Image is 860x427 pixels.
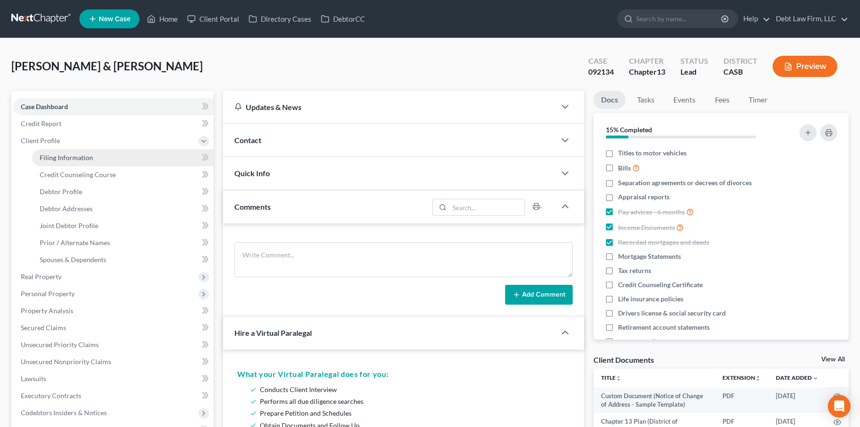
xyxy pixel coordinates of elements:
[13,370,214,387] a: Lawsuits
[182,10,244,27] a: Client Portal
[40,239,110,247] span: Prior / Alternate Names
[755,376,761,381] i: unfold_more
[601,374,621,381] a: Titleunfold_more
[773,56,837,77] button: Preview
[13,115,214,132] a: Credit Report
[11,59,203,73] span: [PERSON_NAME] & [PERSON_NAME]
[40,188,82,196] span: Debtor Profile
[618,308,726,318] span: Drivers license & social security card
[21,102,68,111] span: Case Dashboard
[142,10,182,27] a: Home
[40,205,93,213] span: Debtor Addresses
[723,56,757,67] div: District
[629,56,665,67] div: Chapter
[21,273,61,281] span: Real Property
[618,338,649,347] span: Document
[636,10,722,27] input: Search by name...
[618,223,675,232] span: Income Documents
[768,387,826,413] td: [DATE]
[618,238,709,247] span: Recorded mortgages and deeds
[237,368,570,380] h5: What your Virtual Paralegal does for you:
[776,374,818,381] a: Date Added expand_more
[234,102,544,112] div: Updates & News
[40,171,116,179] span: Credit Counseling Course
[260,407,566,419] li: Prepare Petition and Schedules
[588,67,614,77] div: 092134
[618,207,685,217] span: Pay advices - 6 months
[618,252,681,261] span: Mortgage Statements
[13,302,214,319] a: Property Analysis
[40,222,98,230] span: Joint Debtor Profile
[450,199,525,215] input: Search...
[618,266,651,275] span: Tax returns
[40,256,106,264] span: Spouses & Dependents
[32,217,214,234] a: Joint Debtor Profile
[21,307,73,315] span: Property Analysis
[21,358,111,366] span: Unsecured Nonpriority Claims
[771,10,848,27] a: Debt Law Firm, LLC
[32,166,214,183] a: Credit Counseling Course
[618,280,703,290] span: Credit Counseling Certificate
[13,98,214,115] a: Case Dashboard
[13,336,214,353] a: Unsecured Priority Claims
[13,387,214,404] a: Executory Contracts
[629,91,662,109] a: Tasks
[715,387,768,413] td: PDF
[234,202,271,211] span: Comments
[606,126,652,134] strong: 15% Completed
[260,384,566,395] li: Conducts Client Interview
[680,67,708,77] div: Lead
[618,294,683,304] span: Life insurance policies
[588,56,614,67] div: Case
[234,169,270,178] span: Quick Info
[21,120,61,128] span: Credit Report
[739,10,770,27] a: Help
[618,178,752,188] span: Separation agreements or decrees of divorces
[99,16,130,23] span: New Case
[21,409,107,417] span: Codebtors Insiders & Notices
[32,251,214,268] a: Spouses & Dependents
[21,341,99,349] span: Unsecured Priority Claims
[316,10,370,27] a: DebtorCC
[680,56,708,67] div: Status
[260,395,566,407] li: Performs all due diligence searches
[244,10,316,27] a: Directory Cases
[32,200,214,217] a: Debtor Addresses
[32,149,214,166] a: Filing Information
[616,376,621,381] i: unfold_more
[618,323,710,332] span: Retirement account statements
[32,183,214,200] a: Debtor Profile
[629,67,665,77] div: Chapter
[13,319,214,336] a: Secured Claims
[618,163,631,173] span: Bills
[741,91,775,109] a: Timer
[21,375,46,383] span: Lawsuits
[593,355,654,365] div: Client Documents
[40,154,93,162] span: Filing Information
[21,290,75,298] span: Personal Property
[821,356,845,363] a: View All
[707,91,737,109] a: Fees
[593,387,715,413] td: Custom Document (Notice of Change of Address - Sample Template)
[505,285,573,305] button: Add Comment
[618,192,670,202] span: Appraisal reports
[21,324,66,332] span: Secured Claims
[723,67,757,77] div: CASB
[32,234,214,251] a: Prior / Alternate Names
[666,91,703,109] a: Events
[828,395,851,418] div: Open Intercom Messenger
[21,137,60,145] span: Client Profile
[722,374,761,381] a: Extensionunfold_more
[234,136,261,145] span: Contact
[618,148,687,158] span: Titles to motor vehicles
[657,67,665,76] span: 13
[593,91,626,109] a: Docs
[813,376,818,381] i: expand_more
[234,328,312,337] span: Hire a Virtual Paralegal
[13,353,214,370] a: Unsecured Nonpriority Claims
[21,392,81,400] span: Executory Contracts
